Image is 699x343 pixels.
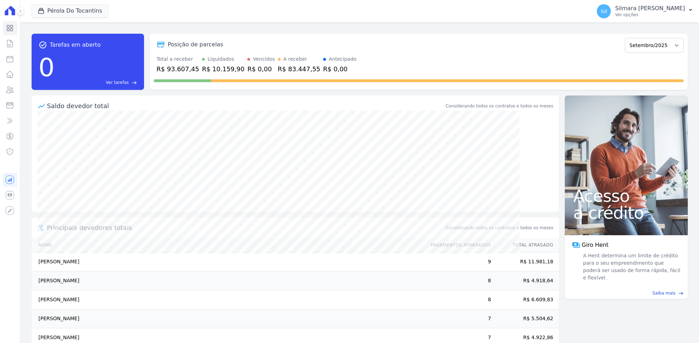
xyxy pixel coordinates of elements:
[323,64,357,74] div: R$ 0,00
[32,309,424,328] td: [PERSON_NAME]
[106,79,129,86] span: Ver tarefas
[202,64,244,74] div: R$ 10.159,90
[57,79,137,86] a: Ver tarefas east
[424,271,491,290] td: 8
[678,291,684,296] span: east
[424,309,491,328] td: 7
[491,271,559,290] td: R$ 4.918,64
[32,290,424,309] td: [PERSON_NAME]
[157,64,199,74] div: R$ 93.607,45
[32,271,424,290] td: [PERSON_NAME]
[573,187,679,204] span: Acesso
[424,290,491,309] td: 8
[32,4,108,18] button: Pérola Do Tocantins
[582,241,608,249] span: Giro Hent
[157,55,199,63] div: Total a receber
[208,55,234,63] div: Liquidados
[491,238,559,252] th: Total Atrasado
[168,40,223,49] div: Posição de parcelas
[591,1,699,21] button: Sd Silmara [PERSON_NAME] Ver opções
[652,290,675,296] span: Saiba mais
[253,55,275,63] div: Vencidos
[491,290,559,309] td: R$ 6.609,83
[615,12,685,18] p: Ver opções
[278,64,320,74] div: R$ 83.447,55
[582,252,681,282] span: A Hent determina um limite de crédito para o seu empreendimento que poderá ser usado de forma ráp...
[32,252,424,271] td: [PERSON_NAME]
[446,103,553,109] div: Considerando todos os contratos e todos os meses
[424,252,491,271] td: 9
[39,49,55,86] div: 0
[569,290,684,296] a: Saiba mais east
[132,80,137,85] span: east
[491,309,559,328] td: R$ 5.504,62
[329,55,357,63] div: Antecipado
[601,9,607,14] span: Sd
[50,41,101,49] span: Tarefas em aberto
[573,204,679,221] span: a crédito
[32,238,424,252] th: Nome
[39,41,47,49] span: task_alt
[491,252,559,271] td: R$ 11.981,18
[247,64,275,74] div: R$ 0,00
[283,55,307,63] div: A receber
[615,5,685,12] p: Silmara [PERSON_NAME]
[47,101,444,111] div: Saldo devedor total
